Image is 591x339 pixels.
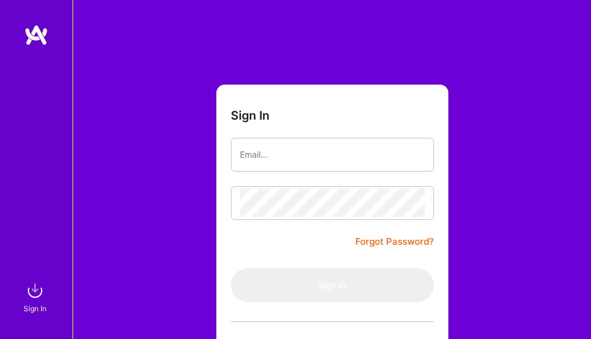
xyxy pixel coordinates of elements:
img: sign in [23,279,47,303]
img: logo [24,24,48,46]
input: Email... [240,140,425,169]
div: Sign In [24,303,47,315]
h3: Sign In [231,109,270,123]
a: Forgot Password? [355,234,434,249]
button: Sign In [231,268,434,302]
a: sign inSign In [25,279,47,315]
